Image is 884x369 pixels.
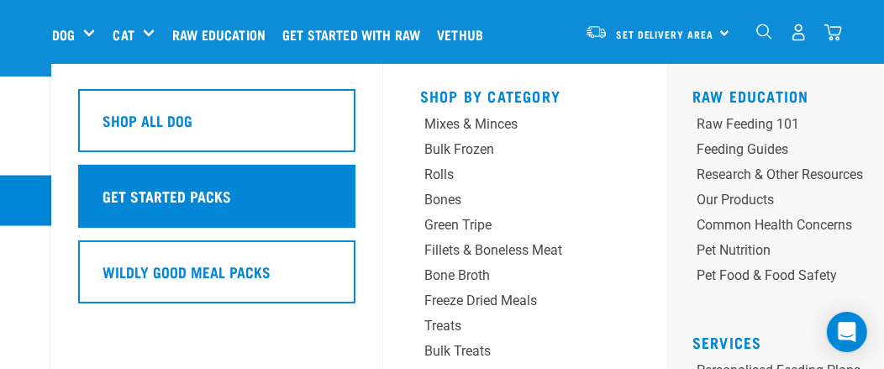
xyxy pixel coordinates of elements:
h5: Shop All Dog [103,109,192,131]
div: Research & Other Resources [697,165,863,185]
div: Our Products [697,190,863,210]
img: home-icon@2x.png [824,24,842,41]
div: Common Health Concerns [697,215,863,235]
img: user.png [790,24,808,41]
div: Treats [424,316,590,336]
div: Pet Nutrition [697,240,863,261]
a: Bulk Treats [420,341,630,366]
h5: Get Started Packs [103,185,231,207]
div: Rolls [424,165,590,185]
div: Open Intercom Messenger [827,312,867,352]
div: Bones [424,190,590,210]
div: Bone Broth [424,266,590,286]
div: Pet Food & Food Safety [697,266,863,286]
div: Raw Feeding 101 [697,114,863,134]
h5: Shop By Category [420,87,630,101]
div: Bulk Frozen [424,140,590,160]
div: Green Tripe [424,215,590,235]
a: Rolls [420,165,630,190]
div: Fillets & Boneless Meat [424,240,590,261]
a: Fillets & Boneless Meat [420,240,630,266]
div: Feeding Guides [697,140,863,160]
img: home-icon-1@2x.png [756,24,772,40]
div: Freeze Dried Meals [424,291,590,311]
a: Bone Broth [420,266,630,291]
a: Treats [420,316,630,341]
a: Wildly Good Meal Packs [78,240,355,316]
img: van-moving.png [585,24,608,40]
a: Bulk Frozen [420,140,630,165]
a: Freeze Dried Meals [420,291,630,316]
div: Bulk Treats [424,341,590,361]
a: Bones [420,190,630,215]
a: Raw Education [168,1,278,68]
span: Set Delivery Area [616,31,713,37]
a: Get Started Packs [78,165,355,240]
a: Get started with Raw [278,1,433,68]
a: Cat [113,24,134,45]
a: Vethub [433,1,496,68]
a: Shop All Dog [78,89,355,165]
a: Dog [52,24,75,45]
h5: Wildly Good Meal Packs [103,261,271,282]
a: Green Tripe [420,215,630,240]
a: Raw Education [692,92,809,100]
div: Mixes & Minces [424,114,590,134]
a: Mixes & Minces [420,114,630,140]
